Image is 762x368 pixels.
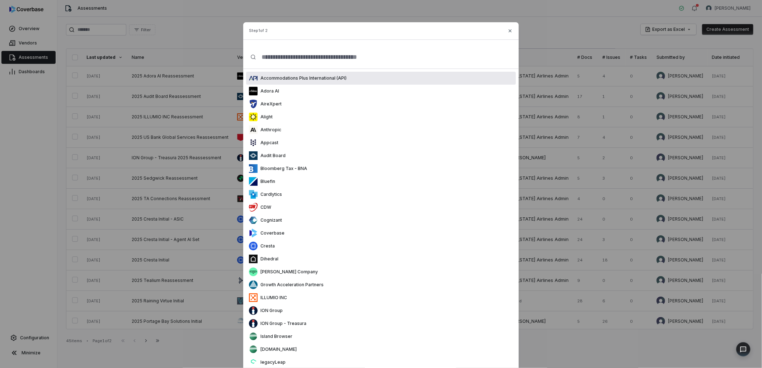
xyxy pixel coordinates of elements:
p: Audit Board [258,153,286,159]
p: Appcast [258,140,278,146]
p: Accommodations Plus International (API) [258,75,347,81]
p: Anthropic [258,127,281,133]
p: Dihedral [258,256,278,262]
p: ION Group [258,308,283,313]
p: [DOMAIN_NAME] [258,346,297,352]
p: ION Group - Treasura [258,321,306,326]
p: Cresta [258,243,275,249]
p: legacyLeap [258,359,286,365]
p: Bloomberg Tax - BNA [258,166,307,171]
p: CDW [258,204,271,210]
p: Bluefin [258,179,275,184]
p: Growth Acceleration Partners [258,282,324,288]
p: Cardlytics [258,192,282,197]
p: Adora AI [258,88,279,94]
p: AireXpert [258,101,282,107]
p: Coverbase [258,230,284,236]
p: Alight [258,114,273,120]
p: Island Browser [258,334,292,339]
p: ILLUMIO INC [258,295,287,301]
span: Step 1 of 2 [249,28,268,33]
p: Cognizant [258,217,282,223]
p: [PERSON_NAME] Company [258,269,318,275]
